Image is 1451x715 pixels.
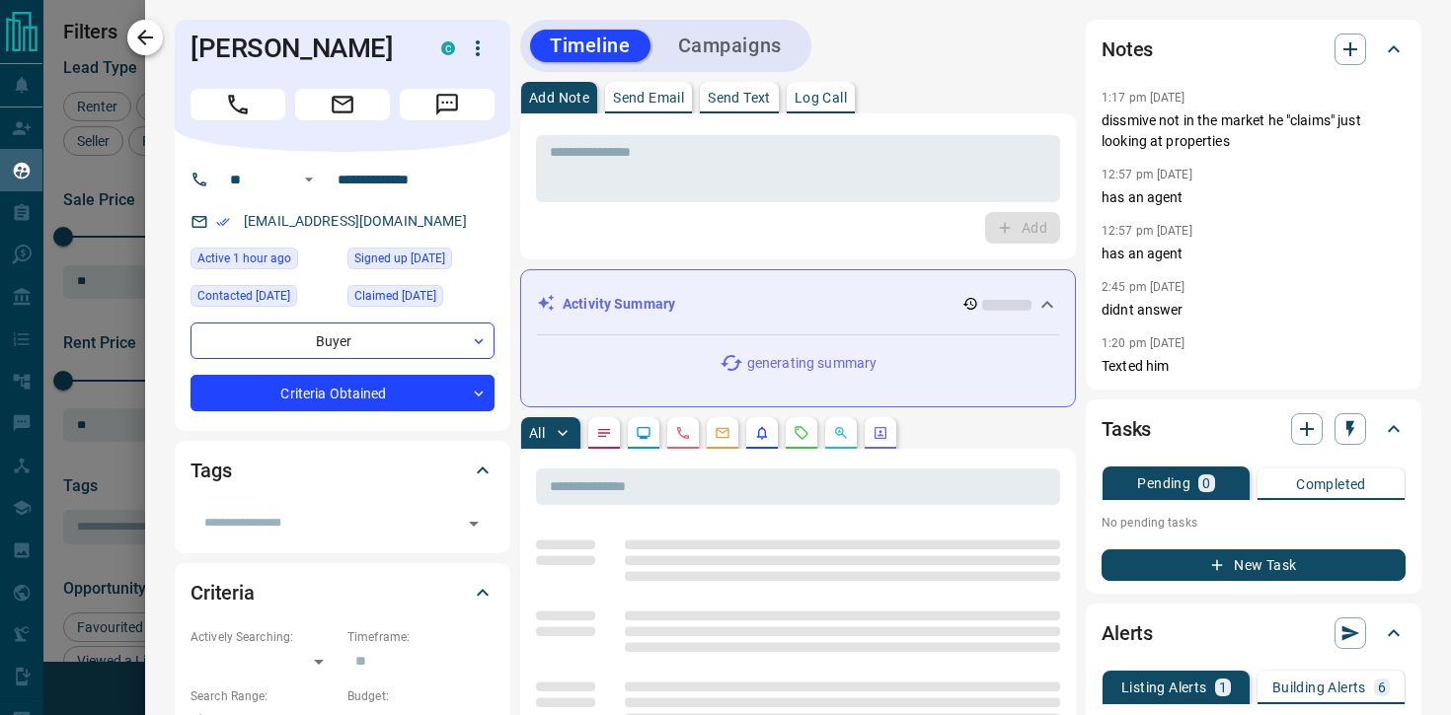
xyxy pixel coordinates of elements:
[297,168,321,191] button: Open
[1102,617,1153,649] h2: Alerts
[1378,680,1386,694] p: 6
[636,425,651,441] svg: Lead Browsing Activity
[1102,91,1185,105] p: 1:17 pm [DATE]
[354,249,445,268] span: Signed up [DATE]
[1137,476,1190,490] p: Pending
[1219,680,1227,694] p: 1
[794,425,809,441] svg: Requests
[537,286,1059,322] div: Activity Summary
[460,510,488,537] button: Open
[529,91,589,105] p: Add Note
[1102,168,1192,181] p: 12:57 pm [DATE]
[1102,300,1406,321] p: didnt answer
[795,91,847,105] p: Log Call
[1102,280,1185,294] p: 2:45 pm [DATE]
[873,425,888,441] svg: Agent Actions
[1121,680,1207,694] p: Listing Alerts
[596,425,612,441] svg: Notes
[1102,244,1406,264] p: has an agent
[197,286,290,306] span: Contacted [DATE]
[191,628,338,646] p: Actively Searching:
[1102,26,1406,73] div: Notes
[191,455,231,486] h2: Tags
[833,425,849,441] svg: Opportunities
[347,285,495,313] div: Thu Aug 01 2024
[191,687,338,705] p: Search Range:
[1272,680,1366,694] p: Building Alerts
[1102,413,1151,445] h2: Tasks
[191,248,338,275] div: Mon Aug 18 2025
[191,285,338,313] div: Thu Jul 17 2025
[658,30,802,62] button: Campaigns
[675,425,691,441] svg: Calls
[347,687,495,705] p: Budget:
[1202,476,1210,490] p: 0
[754,425,770,441] svg: Listing Alerts
[441,41,455,55] div: condos.ca
[1102,549,1406,581] button: New Task
[216,215,230,229] svg: Email Verified
[708,91,771,105] p: Send Text
[1102,508,1406,537] p: No pending tasks
[191,33,412,64] h1: [PERSON_NAME]
[400,89,495,120] span: Message
[529,426,545,440] p: All
[197,249,291,268] span: Active 1 hour ago
[715,425,730,441] svg: Emails
[1102,34,1153,65] h2: Notes
[347,248,495,275] div: Wed Sep 26 2018
[295,89,390,120] span: Email
[563,294,675,315] p: Activity Summary
[1102,110,1406,152] p: dissmive not in the market he "claims" just looking at properties
[1102,356,1406,377] p: Texted him
[1102,224,1192,238] p: 12:57 pm [DATE]
[244,213,467,229] a: [EMAIL_ADDRESS][DOMAIN_NAME]
[1102,336,1185,350] p: 1:20 pm [DATE]
[191,375,495,411] div: Criteria Obtained
[191,447,495,494] div: Tags
[354,286,436,306] span: Claimed [DATE]
[613,91,684,105] p: Send Email
[191,322,495,359] div: Buyer
[191,569,495,616] div: Criteria
[347,628,495,646] p: Timeframe:
[1102,405,1406,453] div: Tasks
[191,577,255,608] h2: Criteria
[1102,187,1406,208] p: has an agent
[1102,609,1406,657] div: Alerts
[191,89,285,120] span: Call
[747,353,877,374] p: generating summary
[1296,477,1366,491] p: Completed
[530,30,650,62] button: Timeline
